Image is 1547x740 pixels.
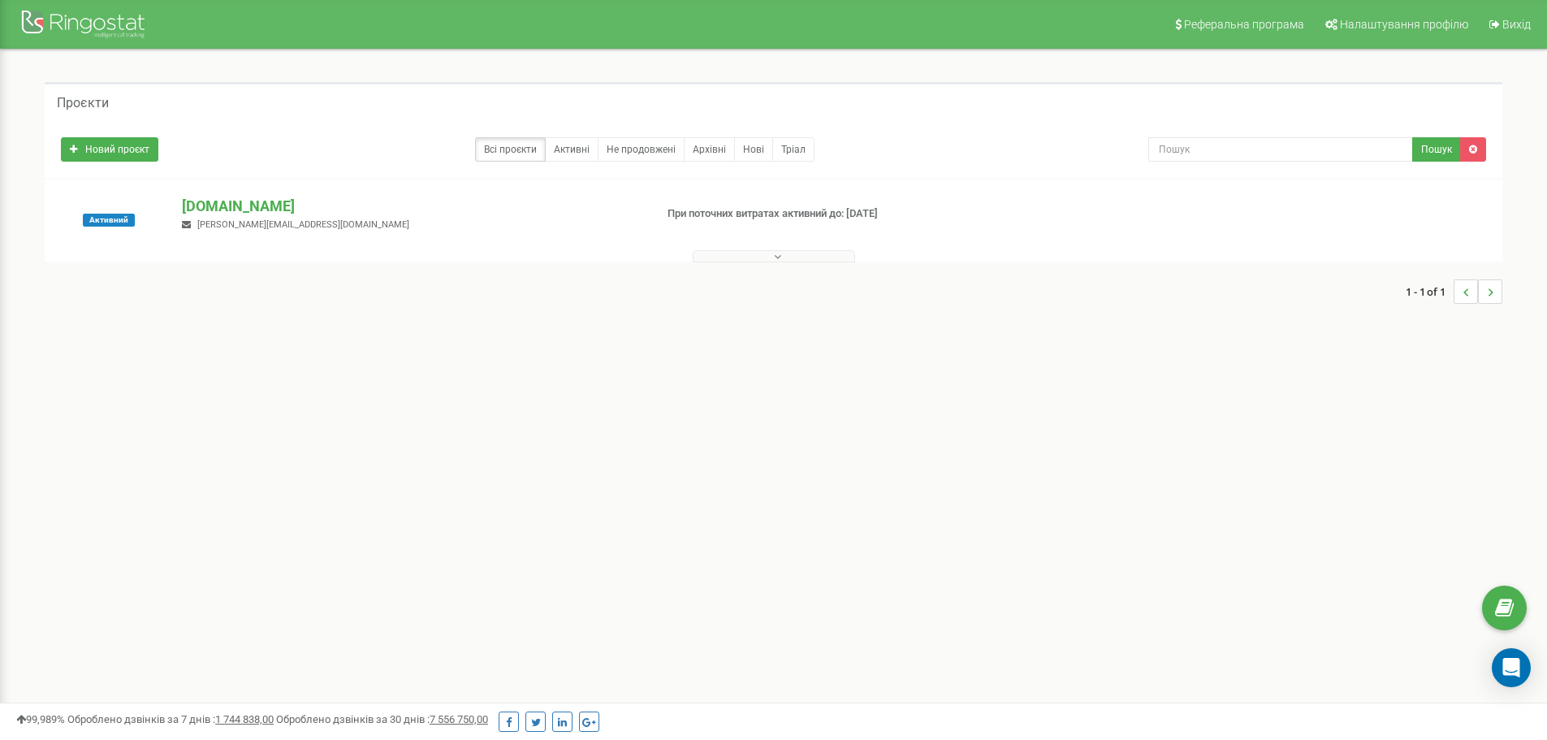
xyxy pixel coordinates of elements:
[734,137,773,162] a: Нові
[475,137,546,162] a: Всі проєкти
[182,196,641,217] p: [DOMAIN_NAME]
[16,713,65,725] span: 99,989%
[684,137,735,162] a: Архівні
[1412,137,1461,162] button: Пошук
[1340,18,1468,31] span: Налаштування профілю
[215,713,274,725] u: 1 744 838,00
[668,206,1005,222] p: При поточних витратах активний до: [DATE]
[545,137,598,162] a: Активні
[1406,279,1454,304] span: 1 - 1 of 1
[197,219,409,230] span: [PERSON_NAME][EMAIL_ADDRESS][DOMAIN_NAME]
[772,137,815,162] a: Тріал
[430,713,488,725] u: 7 556 750,00
[598,137,685,162] a: Не продовжені
[276,713,488,725] span: Оброблено дзвінків за 30 днів :
[57,96,109,110] h5: Проєкти
[83,214,135,227] span: Активний
[67,713,274,725] span: Оброблено дзвінків за 7 днів :
[1148,137,1413,162] input: Пошук
[1492,648,1531,687] div: Open Intercom Messenger
[1184,18,1304,31] span: Реферальна програма
[61,137,158,162] a: Новий проєкт
[1406,263,1502,320] nav: ...
[1502,18,1531,31] span: Вихід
